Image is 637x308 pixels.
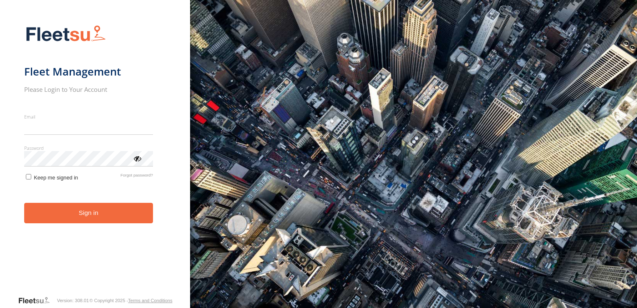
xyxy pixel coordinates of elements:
[133,154,141,162] div: ViewPassword
[24,114,153,120] label: Email
[34,174,78,181] span: Keep me signed in
[24,20,166,295] form: main
[24,65,153,78] h1: Fleet Management
[24,203,153,223] button: Sign in
[90,298,173,303] div: © Copyright 2025 -
[24,145,153,151] label: Password
[26,174,31,179] input: Keep me signed in
[24,85,153,93] h2: Please Login to Your Account
[128,298,172,303] a: Terms and Conditions
[18,296,56,305] a: Visit our Website
[24,23,108,45] img: Fleetsu
[57,298,89,303] div: Version: 308.01
[120,173,153,181] a: Forgot password?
